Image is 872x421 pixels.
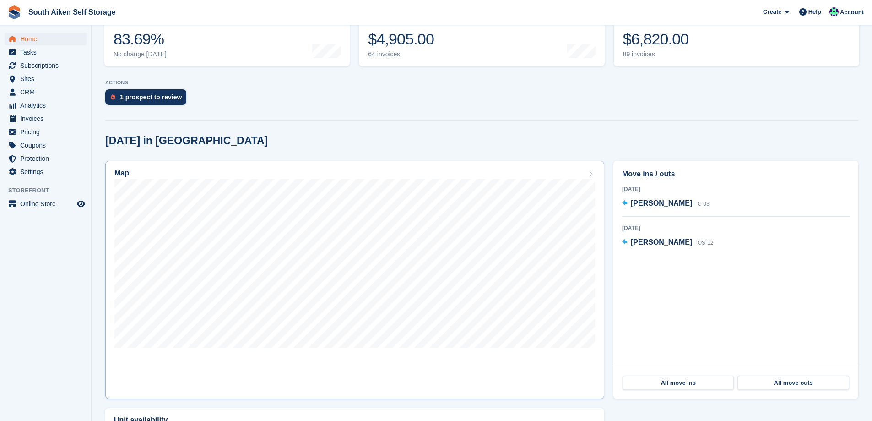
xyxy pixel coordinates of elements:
div: [DATE] [622,224,850,232]
p: ACTIONS [105,80,858,86]
span: Settings [20,165,75,178]
span: Invoices [20,112,75,125]
a: menu [5,126,87,138]
a: Occupancy 83.69% No change [DATE] [104,8,350,66]
a: menu [5,139,87,152]
a: Preview store [76,198,87,209]
span: Online Store [20,197,75,210]
span: Home [20,33,75,45]
span: Protection [20,152,75,165]
a: 1 prospect to review [105,89,191,109]
a: menu [5,99,87,112]
div: $6,820.00 [623,30,689,49]
div: 89 invoices [623,50,689,58]
div: [DATE] [622,185,850,193]
a: menu [5,112,87,125]
a: menu [5,86,87,98]
span: Tasks [20,46,75,59]
div: 83.69% [114,30,167,49]
a: menu [5,46,87,59]
a: [PERSON_NAME] C-03 [622,198,710,210]
a: [PERSON_NAME] OS-12 [622,237,713,249]
span: Coupons [20,139,75,152]
div: 1 prospect to review [120,93,182,101]
img: prospect-51fa495bee0391a8d652442698ab0144808aea92771e9ea1ae160a38d050c398.svg [111,94,115,100]
a: menu [5,59,87,72]
span: Help [808,7,821,16]
a: All move outs [737,376,849,390]
a: menu [5,72,87,85]
div: No change [DATE] [114,50,167,58]
span: OS-12 [698,240,714,246]
span: Storefront [8,186,91,195]
img: Michelle Brown [829,7,839,16]
a: All move ins [623,376,734,390]
a: Map [105,161,604,399]
span: C-03 [698,201,710,207]
span: Account [840,8,864,17]
img: stora-icon-8386f47178a22dfd0bd8f6a31ec36ba5ce8667c1dd55bd0f319d3a0aa187defe.svg [7,5,21,19]
a: menu [5,197,87,210]
a: South Aiken Self Storage [25,5,119,20]
span: Subscriptions [20,59,75,72]
a: menu [5,33,87,45]
span: [PERSON_NAME] [631,199,692,207]
a: Month-to-date sales $4,905.00 64 invoices [359,8,604,66]
h2: Move ins / outs [622,169,850,180]
span: Create [763,7,781,16]
h2: [DATE] in [GEOGRAPHIC_DATA] [105,135,268,147]
h2: Map [114,169,129,177]
span: Pricing [20,126,75,138]
a: menu [5,165,87,178]
a: menu [5,152,87,165]
span: Sites [20,72,75,85]
span: CRM [20,86,75,98]
span: Analytics [20,99,75,112]
div: $4,905.00 [368,30,436,49]
a: Awaiting payment $6,820.00 89 invoices [614,8,859,66]
span: [PERSON_NAME] [631,238,692,246]
div: 64 invoices [368,50,436,58]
